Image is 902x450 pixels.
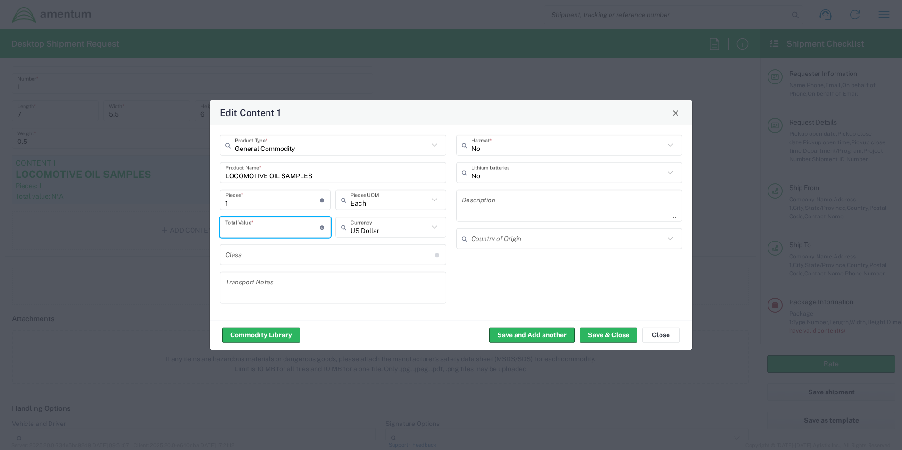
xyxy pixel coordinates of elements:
[489,327,575,342] button: Save and Add another
[669,106,682,119] button: Close
[220,106,281,119] h4: Edit Content 1
[222,327,300,342] button: Commodity Library
[642,327,680,342] button: Close
[580,327,637,342] button: Save & Close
